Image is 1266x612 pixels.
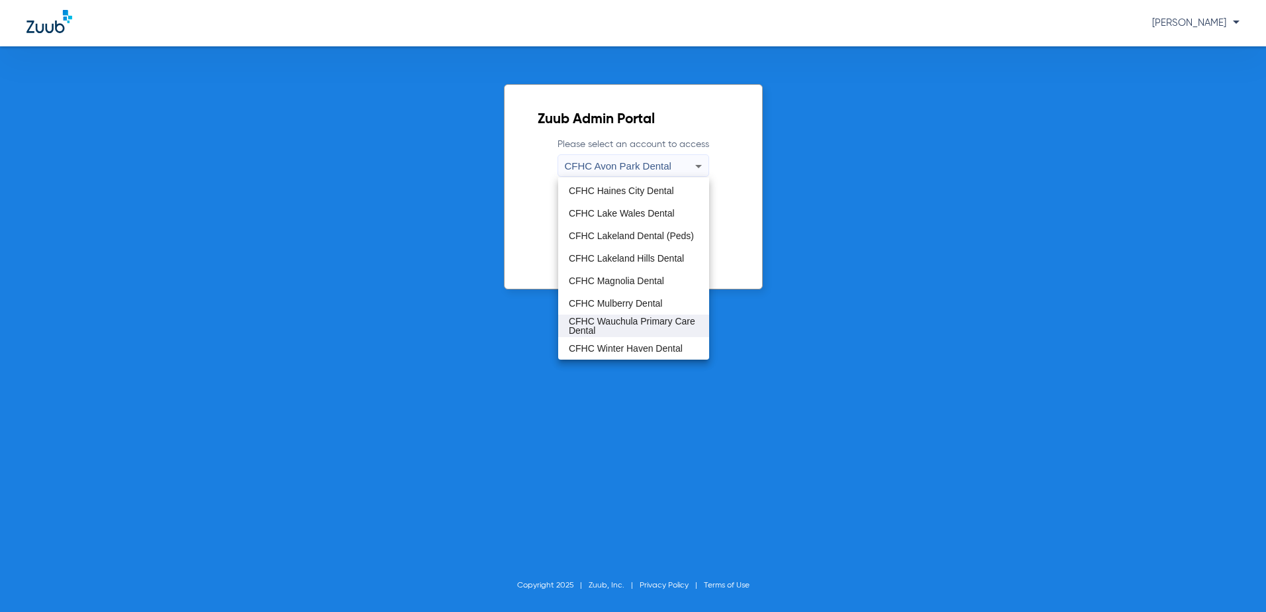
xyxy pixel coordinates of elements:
span: CFHC Magnolia Dental [569,276,664,285]
span: CFHC Lakeland Hills Dental [569,254,684,263]
span: CFHC Wauchula Primary Care Dental [569,317,699,335]
span: CFHC Winter Haven Dental [569,344,683,353]
iframe: Chat Widget [1200,548,1266,612]
span: CFHC Mulberry Dental [569,299,663,308]
span: CFHC Lakeland Dental (Peds) [569,231,694,240]
span: CFHC Lake Wales Dental [569,209,675,218]
span: CFHC Haines City Dental [569,186,674,195]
